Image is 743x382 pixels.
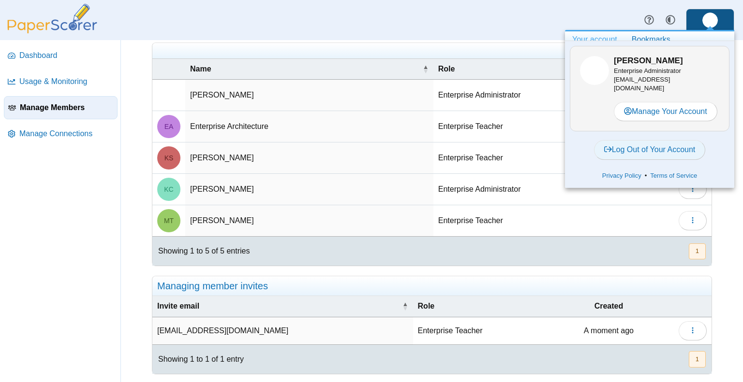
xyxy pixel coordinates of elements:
a: Terms of Service [647,171,700,181]
span: Karen Stein [157,146,180,170]
span: Enterprise Teacher [438,122,503,130]
span: Enterprise Teacher [438,216,503,225]
td: Enterprise Architecture [185,111,433,142]
td: [EMAIL_ADDRESS][DOMAIN_NAME] [152,317,413,345]
div: [EMAIL_ADDRESS][DOMAIN_NAME] [614,67,719,93]
div: • [570,169,729,183]
a: Bookmarks [624,31,678,48]
span: Role [438,64,669,74]
span: Enterprise Administrator [614,67,681,74]
span: Chris Howatt [580,56,609,85]
button: 1 [689,243,706,259]
td: [PERSON_NAME] [185,142,433,174]
span: Kevin Clough [157,178,180,201]
span: Enterprise Administrator [438,185,521,193]
nav: pagination [688,351,706,367]
span: Karen Stein [164,155,174,161]
time: Oct 9, 2025 at 9:34 AM [584,326,634,335]
a: ps.Cr07iTQyhowsecUX [686,9,734,32]
span: Manage Connections [19,128,114,139]
span: Role [418,301,539,311]
a: Manage Members [4,96,118,119]
a: Dashboard [4,44,118,67]
button: 1 [689,351,706,367]
a: Manage Your Account [614,102,717,121]
div: Showing 1 to 5 of 5 entries [152,237,250,266]
td: [PERSON_NAME] [185,174,433,205]
span: Usage & Monitoring [19,76,114,87]
span: Invite email [157,301,401,311]
h3: [PERSON_NAME] [614,55,719,67]
img: ps.Cr07iTQyhowsecUX [580,56,609,85]
span: Name : Activate to invert sorting [423,64,429,74]
span: Chris Howatt [157,84,180,107]
span: Enterprise Administrator [438,91,521,99]
td: [PERSON_NAME] [185,205,433,237]
span: Created [549,301,669,311]
img: ps.Cr07iTQyhowsecUX [157,84,180,107]
a: Privacy Policy [599,171,645,181]
span: Melody Taylor [164,217,174,224]
td: Enterprise Teacher [413,317,544,345]
span: Kevin Clough [164,186,173,193]
span: Enterprise Teacher [438,154,503,162]
nav: pagination [688,243,706,259]
span: Enterprise Architecture [157,115,180,138]
a: Manage Connections [4,122,118,145]
a: Your account [565,31,624,48]
a: Log Out of Your Account [594,140,706,159]
span: Dashboard [19,50,114,61]
img: ps.Cr07iTQyhowsecUX [702,13,718,28]
a: Usage & Monitoring [4,70,118,93]
div: Managing member invites [152,276,712,296]
span: Invite email : Activate to invert sorting [402,301,408,311]
span: Melody Taylor [157,209,180,232]
span: Name [190,64,421,74]
img: PaperScorer [4,4,101,33]
span: Enterprise Architecture [164,123,174,130]
a: PaperScorer [4,27,101,35]
span: Chris Howatt [702,13,718,28]
td: [PERSON_NAME] [185,80,433,111]
span: Manage Members [20,102,113,113]
div: Showing 1 to 1 of 1 entry [152,345,244,374]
